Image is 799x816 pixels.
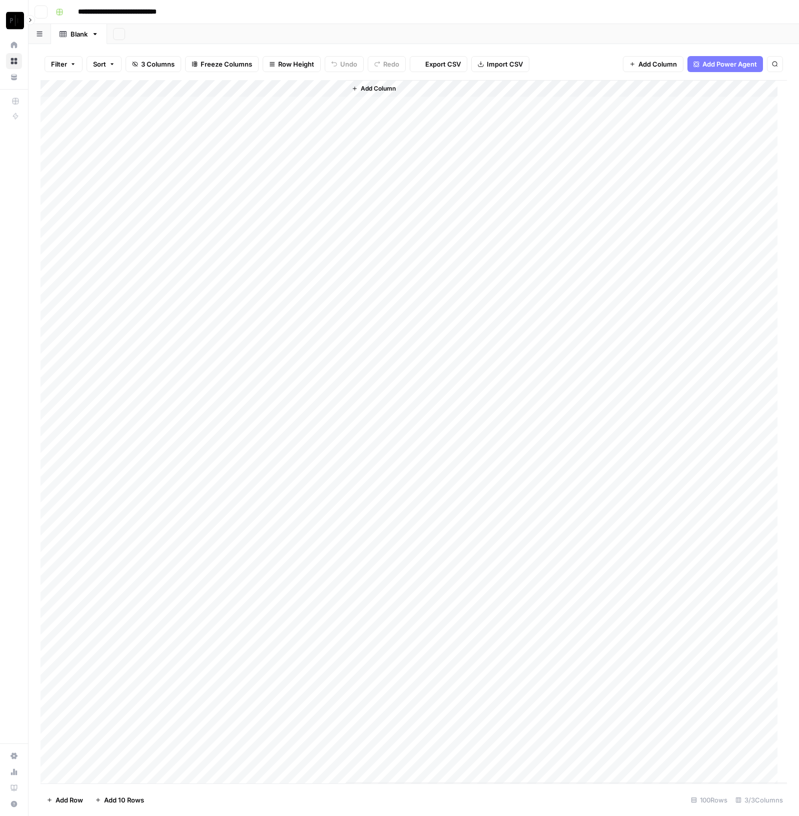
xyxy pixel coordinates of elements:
[623,56,683,72] button: Add Column
[425,59,461,69] span: Export CSV
[87,56,122,72] button: Sort
[487,59,523,69] span: Import CSV
[638,59,677,69] span: Add Column
[368,56,406,72] button: Redo
[687,792,731,808] div: 100 Rows
[702,59,757,69] span: Add Power Agent
[51,59,67,69] span: Filter
[89,792,150,808] button: Add 10 Rows
[104,795,144,805] span: Add 10 Rows
[340,59,357,69] span: Undo
[126,56,181,72] button: 3 Columns
[6,37,22,53] a: Home
[141,59,175,69] span: 3 Columns
[185,56,259,72] button: Freeze Columns
[348,82,400,95] button: Add Column
[6,53,22,69] a: Browse
[201,59,252,69] span: Freeze Columns
[383,59,399,69] span: Redo
[6,748,22,764] a: Settings
[263,56,321,72] button: Row Height
[6,69,22,85] a: Your Data
[51,24,107,44] a: Blank
[6,796,22,812] button: Help + Support
[410,56,467,72] button: Export CSV
[325,56,364,72] button: Undo
[6,764,22,780] a: Usage
[6,12,24,30] img: Paragon Intel - Bill / Ty / Colby R&D Logo
[6,8,22,33] button: Workspace: Paragon Intel - Bill / Ty / Colby R&D
[71,29,88,39] div: Blank
[471,56,529,72] button: Import CSV
[41,792,89,808] button: Add Row
[731,792,787,808] div: 3/3 Columns
[93,59,106,69] span: Sort
[45,56,83,72] button: Filter
[6,780,22,796] a: Learning Hub
[687,56,763,72] button: Add Power Agent
[361,84,396,93] span: Add Column
[56,795,83,805] span: Add Row
[278,59,314,69] span: Row Height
